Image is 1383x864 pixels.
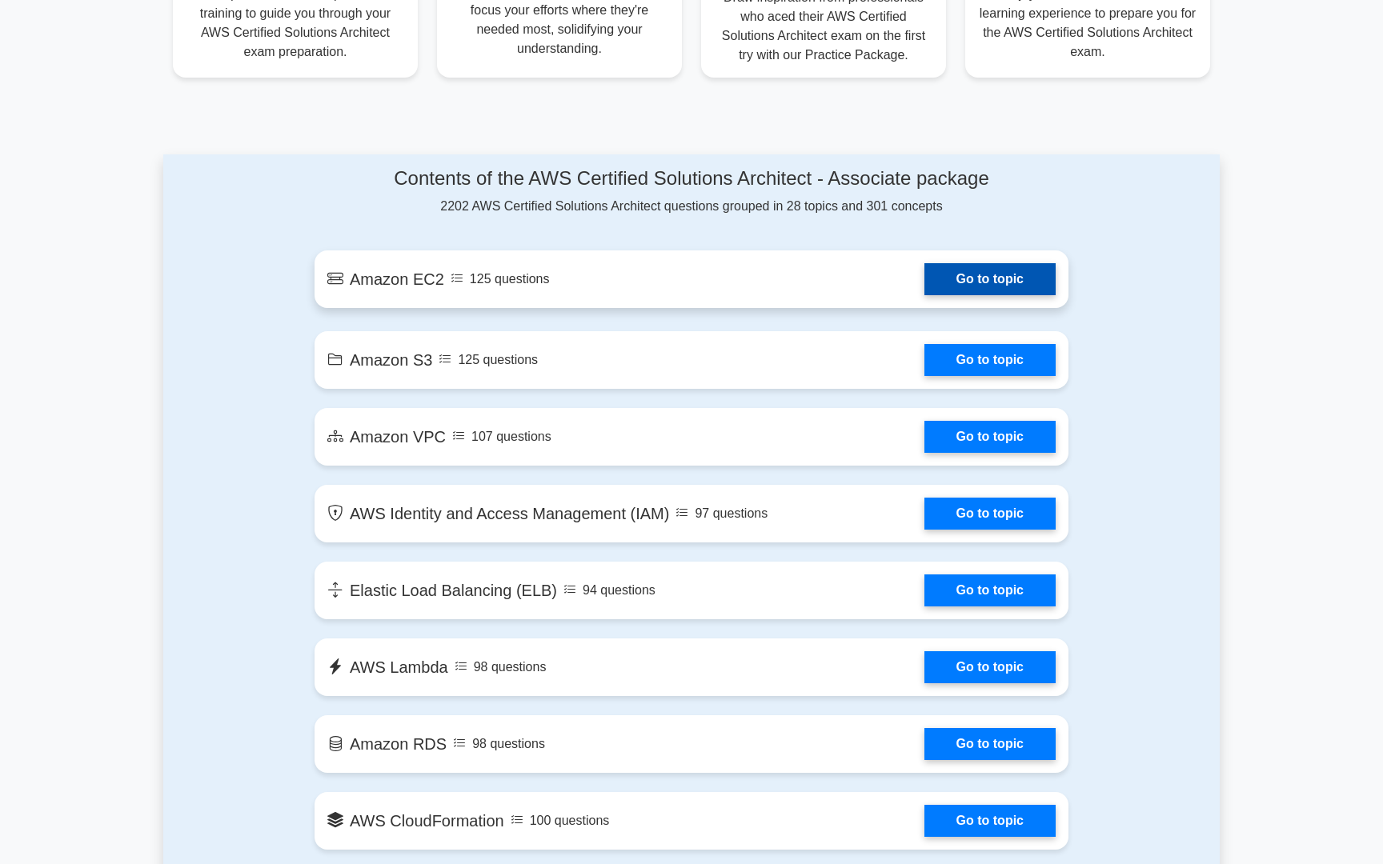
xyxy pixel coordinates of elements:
[315,167,1068,216] div: 2202 AWS Certified Solutions Architect questions grouped in 28 topics and 301 concepts
[924,421,1056,453] a: Go to topic
[924,728,1056,760] a: Go to topic
[924,498,1056,530] a: Go to topic
[924,263,1056,295] a: Go to topic
[315,167,1068,190] h4: Contents of the AWS Certified Solutions Architect - Associate package
[924,651,1056,683] a: Go to topic
[924,344,1056,376] a: Go to topic
[924,574,1056,606] a: Go to topic
[924,805,1056,837] a: Go to topic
